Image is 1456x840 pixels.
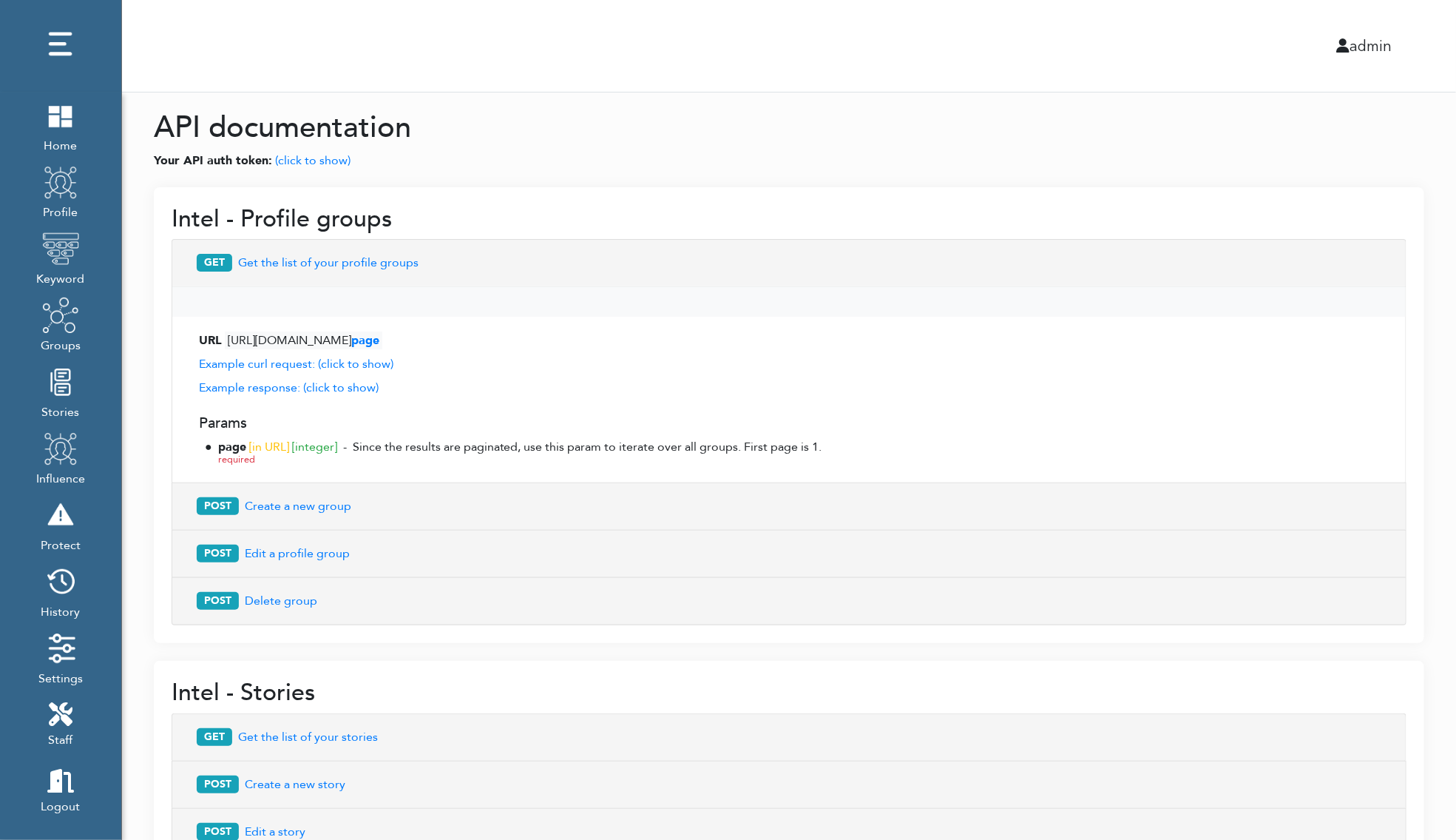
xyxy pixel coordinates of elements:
[187,249,1391,278] button: GETGet the list of your profile groups
[41,334,81,355] span: Groups
[42,201,79,221] span: Profile
[199,380,379,396] a: Example response: (click to show)
[187,492,1391,521] button: POSTCreate a new group
[154,152,272,169] b: Your API auth token:
[225,332,382,349] span: [URL][DOMAIN_NAME]
[42,630,79,667] img: settings.png
[154,110,1424,146] h1: API documentation
[42,164,79,201] img: profile.png
[37,267,85,288] span: Keyword
[197,545,239,562] span: POST
[38,667,83,688] span: Settings
[41,795,81,816] span: Logout
[42,363,79,400] img: stories.png
[197,497,239,515] span: POST
[275,152,351,169] a: (click to show)
[199,356,393,372] a: Example curl request: (click to show)
[187,723,1391,752] button: GETGet the list of your stories
[49,728,73,749] span: Staff
[42,230,79,267] img: keyword.png
[197,254,232,272] span: GET
[42,430,79,467] img: profile.png
[197,592,239,610] span: POST
[41,600,81,621] span: History
[36,467,85,488] span: Influence
[187,587,1391,616] button: POSTDelete group
[249,439,289,455] span: [in URL]
[42,134,79,155] span: Home
[218,453,255,466] small: required
[218,439,246,455] b: page
[205,438,212,468] div: ●
[199,332,222,349] b: URL
[172,679,1406,707] h2: Intel - Stories
[187,540,1391,568] button: POSTEdit a profile group
[197,776,239,793] span: POST
[757,35,1403,57] div: admin
[353,438,822,468] div: Since the results are paginated, use this param to iterate over all groups. First page is 1.
[42,563,79,600] img: history.png
[351,332,379,349] a: page
[343,438,347,468] div: -
[292,439,337,455] span: [integer]
[42,400,80,421] span: Stories
[42,97,79,134] img: home.png
[42,297,79,334] img: groups.png
[42,26,79,63] img: dots.png
[42,497,79,534] img: risk.png
[41,534,81,554] span: Protect
[187,770,1391,799] button: POSTCreate a new story
[199,414,1379,432] h5: Params
[197,728,232,746] span: GET
[172,205,1406,233] h2: Intel - Profile groups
